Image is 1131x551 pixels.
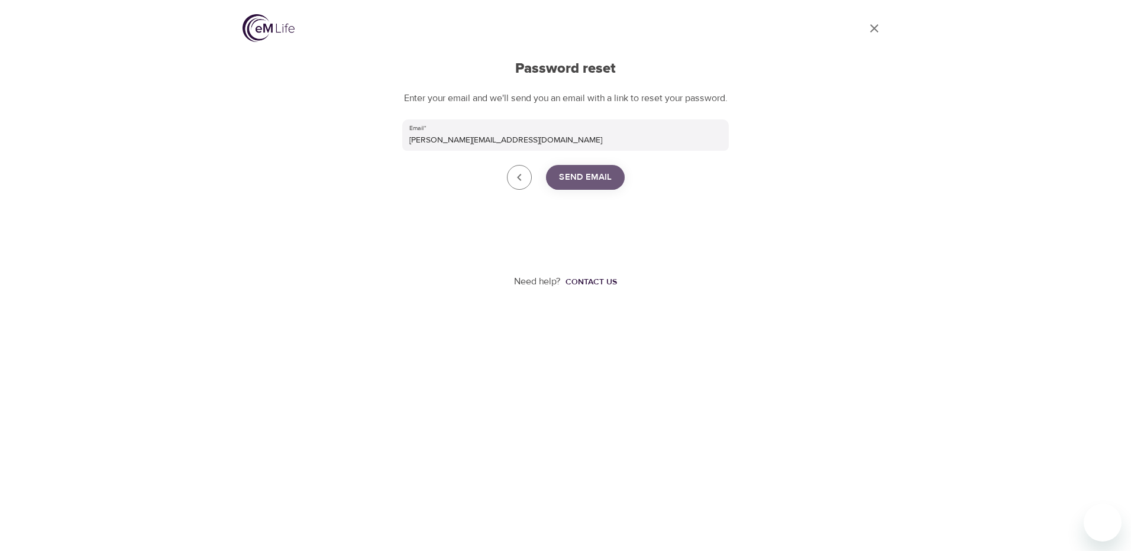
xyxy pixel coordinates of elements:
[507,165,532,190] a: close
[1084,504,1122,542] iframe: Button to launch messaging window
[546,165,625,190] button: Send Email
[561,276,617,288] a: Contact us
[860,14,888,43] a: close
[559,170,612,185] span: Send Email
[565,276,617,288] div: Contact us
[243,14,295,42] img: logo
[402,60,729,77] h2: Password reset
[402,92,729,105] p: Enter your email and we'll send you an email with a link to reset your password.
[514,275,561,289] p: Need help?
